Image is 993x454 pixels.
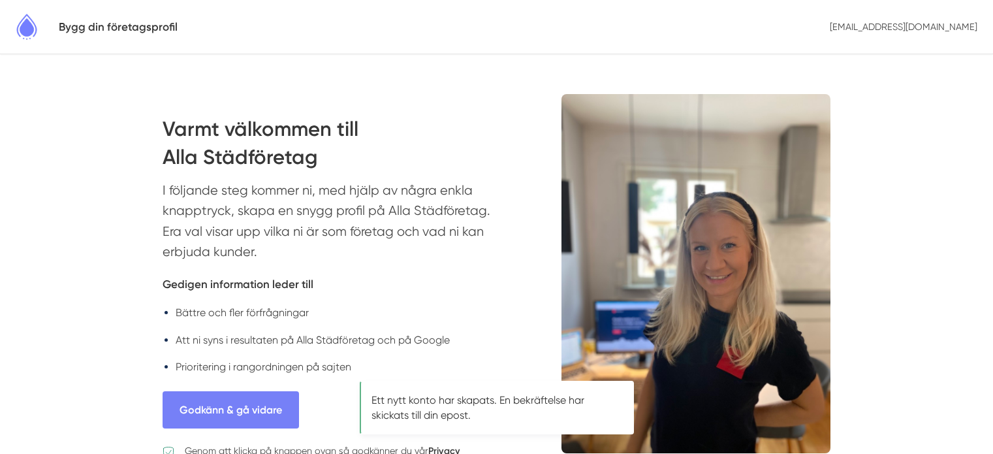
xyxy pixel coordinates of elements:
[561,94,831,453] img: IMG_6245.jpg
[825,15,983,39] p: [EMAIL_ADDRESS][DOMAIN_NAME]
[371,393,622,423] p: Ett nytt konto har skapats. En bekräftelse har skickats till din epost.
[176,359,508,375] li: Prioritering i rangordningen på sajten
[176,304,508,321] li: Bättre och fler förfrågningar
[163,115,508,180] h2: Varmt välkommen till Alla Städföretag
[59,18,178,36] h5: Bygg din företagsprofil
[163,276,508,297] h5: Gedigen information leder till
[10,10,43,43] img: Alla Städföretag
[176,332,508,348] li: Att ni syns i resultaten på Alla Städföretag och på Google
[163,180,508,269] p: I följande steg kommer ni, med hjälp av några enkla knapptryck, skapa en snygg profil på Alla Stä...
[163,391,299,429] button: Godkänn & gå vidare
